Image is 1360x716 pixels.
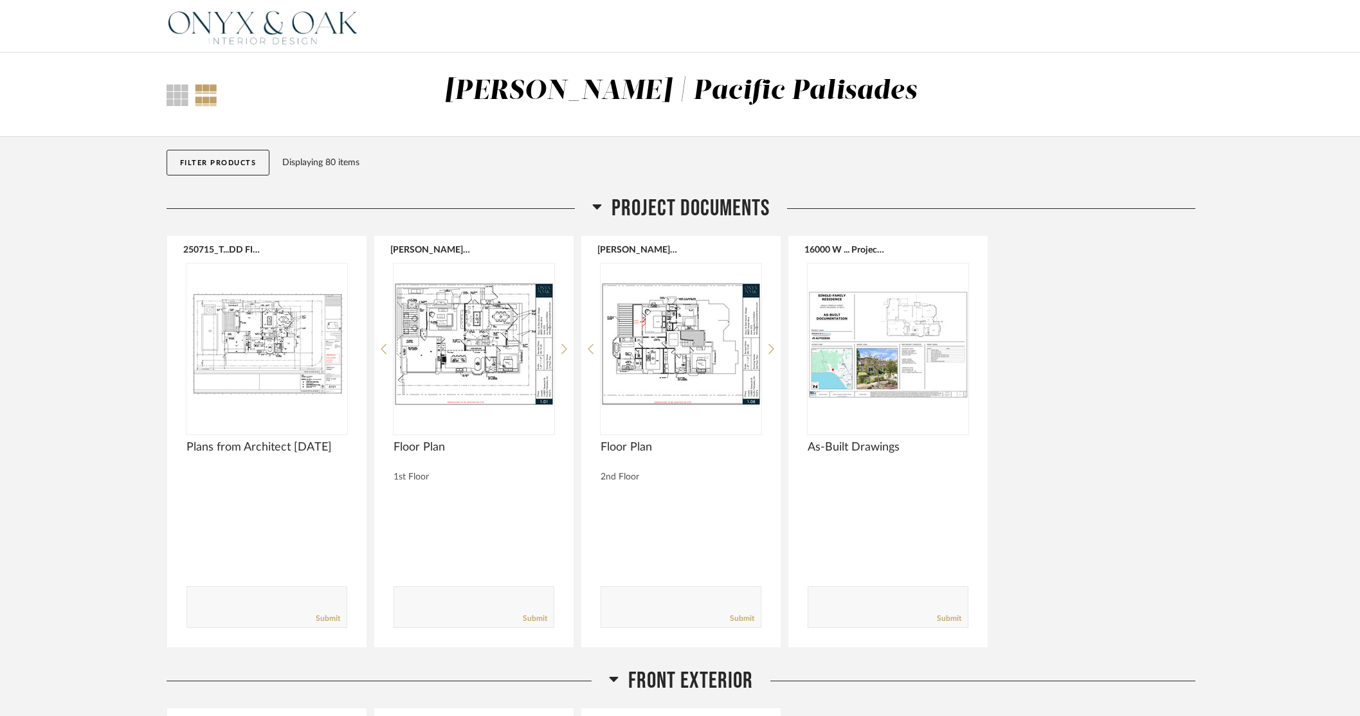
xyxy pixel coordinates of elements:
a: Submit [316,613,340,624]
div: Displaying 80 items [282,156,1189,170]
span: Front Exterior [628,667,753,695]
img: 08ecf60b-2490-4d88-a620-7ab89e40e421.png [167,1,359,52]
a: Submit [730,613,754,624]
button: [PERSON_NAME] Residence 1.pdf [390,244,471,255]
button: Filter Products [167,150,270,175]
a: Submit [523,613,547,624]
div: 0 [186,264,347,424]
img: undefined [601,264,761,424]
a: Submit [937,613,961,624]
span: Project Documents [612,195,770,222]
span: As-Built Drawings [808,440,968,454]
button: 16000 W ... Project.pdf [804,244,885,255]
div: 1st Floor [394,472,554,483]
img: undefined [186,264,347,424]
div: 2nd Floor [601,472,761,483]
div: 0 [394,264,554,424]
span: Plans from Architect [DATE] [186,440,347,454]
span: Floor Plan [394,440,554,454]
img: undefined [394,264,554,424]
div: 0 [808,264,968,424]
img: undefined [808,264,968,424]
div: [PERSON_NAME] | Pacific Palisades [444,78,917,105]
button: [PERSON_NAME] Residence 8.pdf [597,244,678,255]
span: Floor Plan [601,440,761,454]
div: 0 [601,264,761,424]
button: 250715_T...DD FINAL.pdf [183,244,264,255]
